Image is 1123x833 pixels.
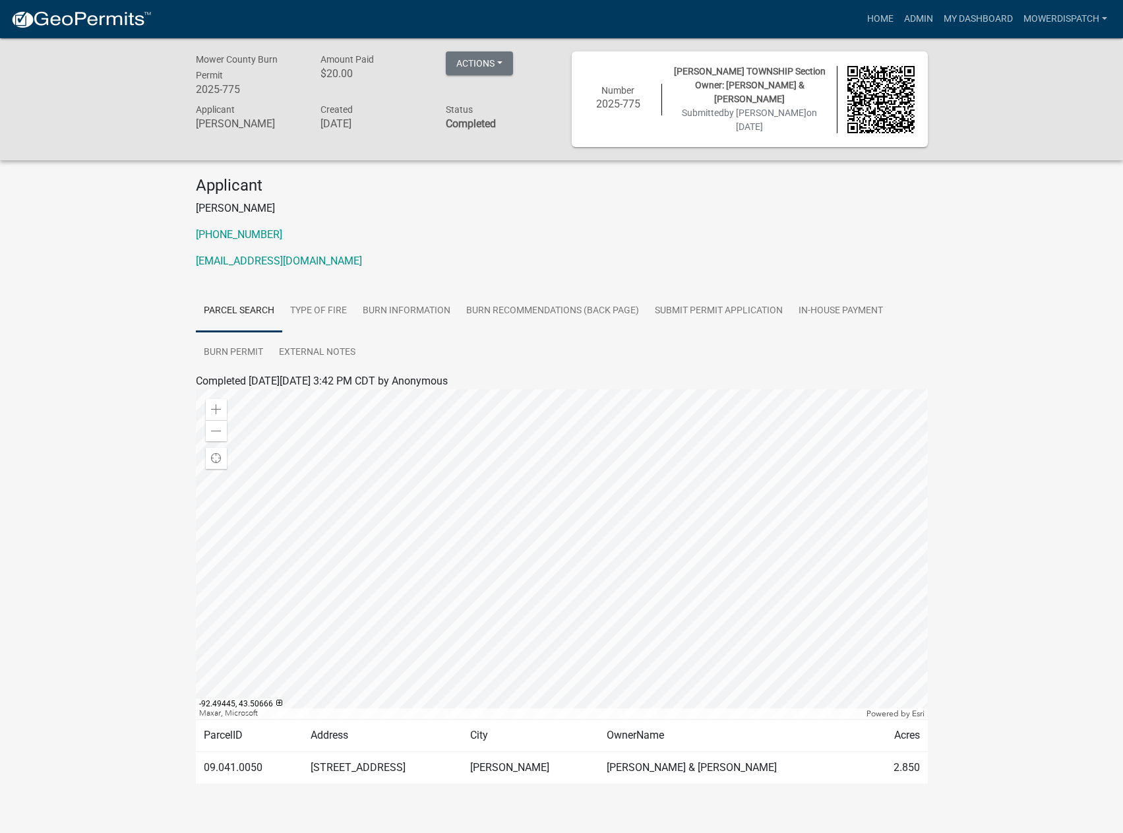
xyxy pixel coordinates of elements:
[462,752,599,784] td: [PERSON_NAME]
[912,709,925,718] a: Esri
[196,708,863,719] div: Maxar, Microsoft
[601,85,634,96] span: Number
[866,752,927,784] td: 2.850
[847,66,915,133] img: QR code
[196,752,303,784] td: 09.041.0050
[446,117,496,130] strong: Completed
[862,7,899,32] a: Home
[196,54,278,80] span: Mower County Burn Permit
[196,228,282,241] a: [PHONE_NUMBER]
[585,98,652,110] h6: 2025-775
[462,720,599,752] td: City
[446,51,513,75] button: Actions
[724,108,806,118] span: by [PERSON_NAME]
[674,66,826,104] span: [PERSON_NAME] TOWNSHIP Section Owner: [PERSON_NAME] & [PERSON_NAME]
[863,708,928,719] div: Powered by
[599,720,866,752] td: OwnerName
[303,720,462,752] td: Address
[458,290,647,332] a: Burn Recommendations (Back Page)
[196,104,235,115] span: Applicant
[791,290,891,332] a: In-House Payment
[866,720,927,752] td: Acres
[196,720,303,752] td: ParcelID
[196,176,928,195] h4: Applicant
[196,332,271,374] a: Burn Permit
[355,290,458,332] a: Burn Information
[682,108,817,132] span: Submitted on [DATE]
[938,7,1018,32] a: My Dashboard
[320,54,374,65] span: Amount Paid
[196,117,301,130] h6: [PERSON_NAME]
[196,375,448,387] span: Completed [DATE][DATE] 3:42 PM CDT by Anonymous
[206,448,227,469] div: Find my location
[196,83,301,96] h6: 2025-775
[196,201,928,216] p: [PERSON_NAME]
[320,104,353,115] span: Created
[303,752,462,784] td: [STREET_ADDRESS]
[206,399,227,420] div: Zoom in
[1018,7,1112,32] a: MowerDispatch
[446,104,473,115] span: Status
[271,332,363,374] a: External Notes
[320,117,426,130] h6: [DATE]
[599,752,866,784] td: [PERSON_NAME] & [PERSON_NAME]
[899,7,938,32] a: Admin
[647,290,791,332] a: Submit Permit Application
[206,420,227,441] div: Zoom out
[282,290,355,332] a: Type Of Fire
[320,67,426,80] h6: $20.00
[196,290,282,332] a: Parcel search
[196,255,362,267] a: [EMAIL_ADDRESS][DOMAIN_NAME]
